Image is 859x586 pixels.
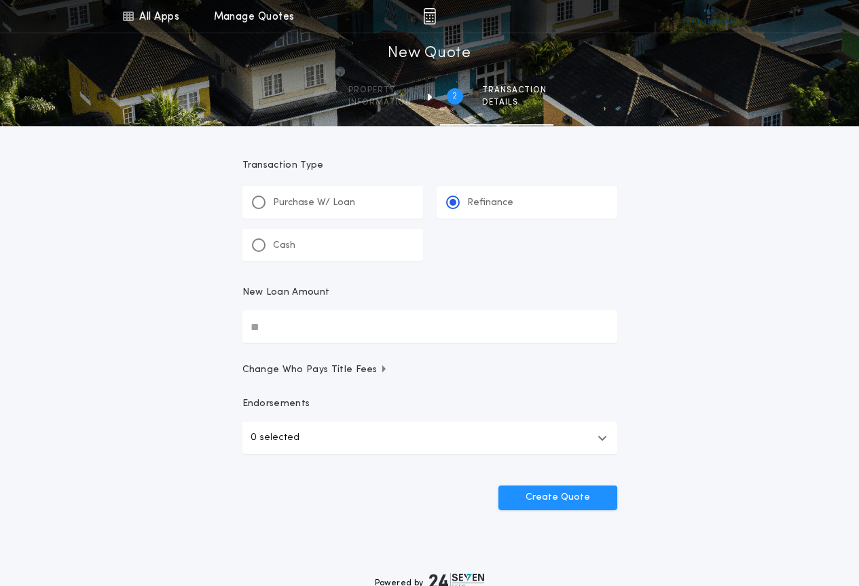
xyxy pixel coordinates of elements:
[242,363,617,377] button: Change Who Pays Title Fees
[251,430,299,446] p: 0 selected
[452,91,457,102] h2: 2
[242,159,617,172] p: Transaction Type
[273,239,295,253] p: Cash
[467,196,513,210] p: Refinance
[348,85,412,96] span: Property
[683,10,734,23] img: vs-icon
[348,97,412,108] span: information
[482,85,547,96] span: Transaction
[242,422,617,454] button: 0 selected
[423,8,436,24] img: img
[273,196,355,210] p: Purchase W/ Loan
[498,486,617,510] button: Create Quote
[242,310,617,343] input: New Loan Amount
[482,97,547,108] span: details
[242,363,388,377] span: Change Who Pays Title Fees
[242,397,617,411] p: Endorsements
[388,43,471,65] h1: New Quote
[242,286,330,299] p: New Loan Amount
